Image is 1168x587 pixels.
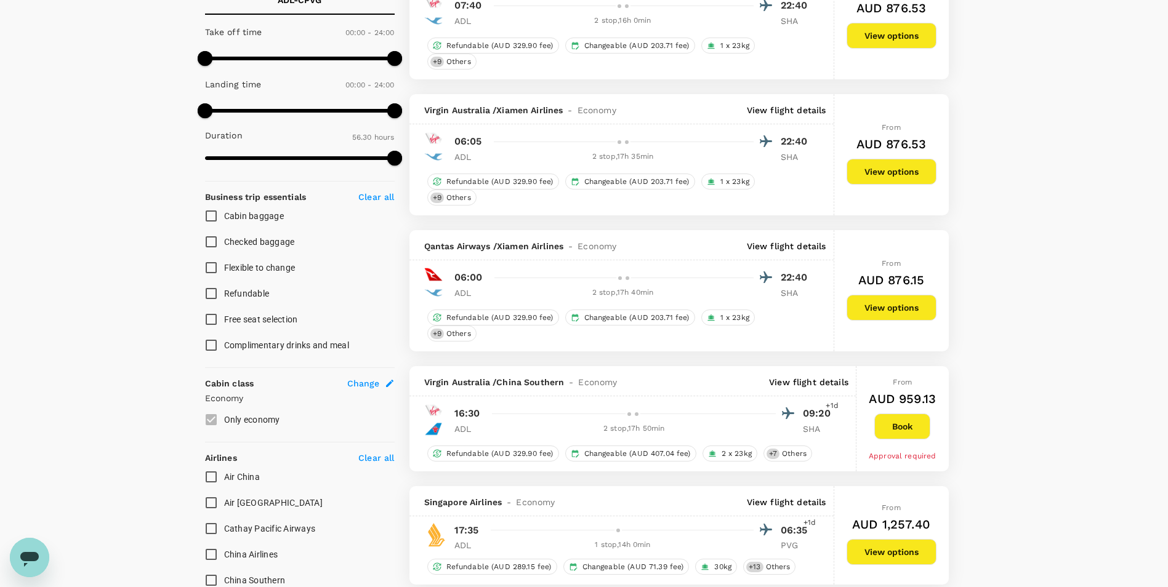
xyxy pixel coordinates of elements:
span: Air China [224,472,260,482]
div: +7Others [763,445,812,461]
img: MF [424,12,443,30]
div: 1 stop , 14h 0min [493,539,754,551]
div: Refundable (AUD 329.90 fee) [427,38,559,54]
p: SHA [781,151,812,163]
div: 2 stop , 17h 35min [493,151,754,163]
p: View flight details [747,240,826,252]
span: Free seat selection [224,314,298,324]
span: Change [347,377,380,389]
div: Changeable (AUD 203.71 fee) [565,38,695,54]
span: Economy [516,496,555,508]
p: SHA [803,423,834,435]
p: ADL [454,423,485,435]
p: Landing time [205,78,262,90]
div: Changeable (AUD 71.39 fee) [563,559,690,575]
span: 1 x 23kg [715,313,754,323]
p: 06:05 [454,134,482,149]
span: 2 x 23kg [717,449,757,459]
img: VA [424,401,443,420]
span: Air [GEOGRAPHIC_DATA] [224,498,323,508]
span: Refundable [224,289,270,298]
img: MF [424,148,443,166]
span: Changeable (AUD 203.71 fee) [579,313,695,323]
button: View options [847,23,936,49]
div: 2 stop , 17h 40min [493,287,754,299]
span: Cathay Pacific Airways [224,524,316,533]
span: +1d [804,517,816,529]
span: - [502,496,516,508]
iframe: Button to launch messaging window [10,538,49,577]
span: Cabin baggage [224,211,284,221]
span: 1 x 23kg [715,177,754,187]
p: 22:40 [781,134,812,149]
span: + 9 [430,329,444,339]
span: From [882,259,901,268]
button: View options [847,295,936,321]
span: Only economy [224,415,280,425]
div: Refundable (AUD 329.90 fee) [427,309,559,325]
h6: AUD 876.15 [858,270,925,290]
span: 56.30 hours [352,133,395,142]
img: QF [424,265,443,284]
div: +9Others [427,54,477,70]
span: Changeable (AUD 407.04 fee) [579,449,696,459]
div: Changeable (AUD 203.71 fee) [565,309,695,325]
div: 1 x 23kg [701,309,755,325]
button: Book [874,413,930,439]
span: 00:00 - 24:00 [345,81,395,89]
button: View options [847,159,936,185]
p: 16:30 [454,406,480,421]
span: China Airlines [224,549,278,559]
div: Refundable (AUD 329.90 fee) [427,174,559,190]
h6: AUD 876.53 [856,134,927,154]
span: - [563,104,577,116]
div: Refundable (AUD 289.15 fee) [427,559,557,575]
span: - [564,376,578,388]
span: Others [441,193,476,203]
span: + 7 [767,449,779,459]
img: CZ [424,420,443,438]
img: VA [424,129,443,148]
span: Qantas Airways / Xiamen Airlines [424,240,564,252]
span: From [882,123,901,132]
div: 30kg [695,559,737,575]
p: Take off time [205,26,262,38]
p: Clear all [358,452,394,464]
p: PVG [781,539,812,551]
span: Others [441,329,476,339]
span: Economy [578,376,617,388]
strong: Cabin class [205,378,254,388]
span: - [563,240,578,252]
span: Virgin Australia / Xiamen Airlines [424,104,563,116]
span: Others [441,57,476,67]
span: From [882,503,901,512]
span: Checked baggage [224,237,295,247]
span: Singapore Airlines [424,496,502,508]
span: Flexible to change [224,263,296,273]
span: 00:00 - 24:00 [345,28,395,37]
div: 2 stop , 17h 50min [493,423,776,435]
div: Changeable (AUD 407.04 fee) [565,445,696,461]
span: From [893,378,912,386]
p: View flight details [769,376,848,388]
span: Changeable (AUD 203.71 fee) [579,41,695,51]
span: Others [761,562,795,572]
span: Refundable (AUD 329.90 fee) [441,449,558,459]
span: Approval required [869,452,936,460]
span: +1d [826,400,838,412]
p: ADL [454,539,485,551]
span: Refundable (AUD 329.90 fee) [441,41,558,51]
p: SHA [781,15,812,27]
div: 2 x 23kg [703,445,757,461]
span: Virgin Australia / China Southern [424,376,565,388]
div: +9Others [427,190,477,206]
p: 09:20 [803,406,834,421]
p: ADL [454,287,485,299]
span: + 13 [746,562,763,572]
span: + 9 [430,193,444,203]
p: 17:35 [454,523,479,538]
span: Refundable (AUD 329.90 fee) [441,177,558,187]
span: Refundable (AUD 289.15 fee) [441,562,557,572]
p: 06:00 [454,270,483,285]
p: SHA [781,287,812,299]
